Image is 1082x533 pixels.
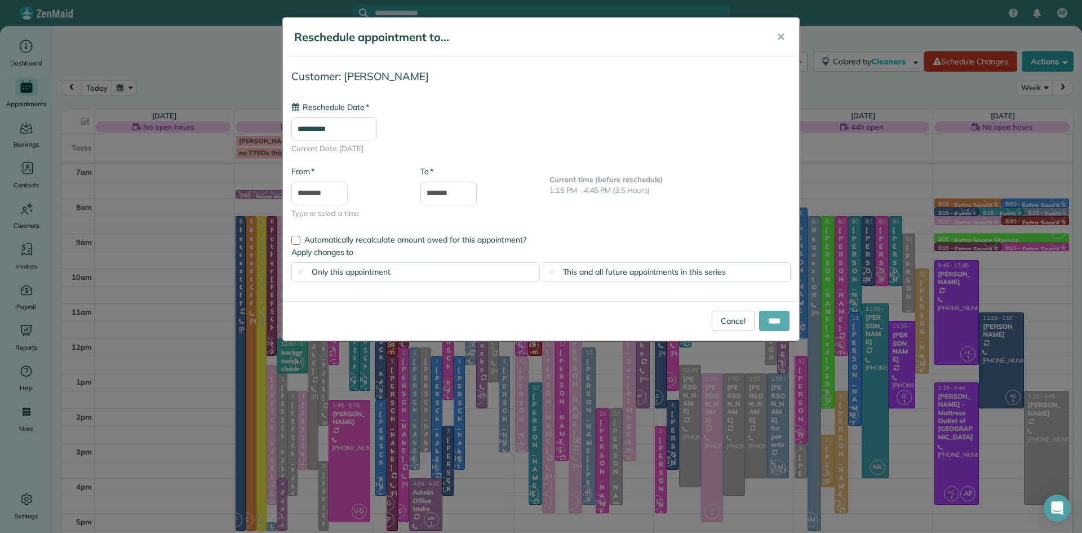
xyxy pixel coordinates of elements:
span: Current Date: [DATE] [291,143,791,155]
p: 1:15 PM - 4:45 PM (3.5 Hours) [549,185,791,196]
span: Only this appointment [312,267,391,277]
span: This and all future appointments in this series [563,267,726,277]
b: Current time (before reschedule) [549,175,663,184]
input: Only this appointment [298,270,305,277]
label: Apply changes to [291,246,791,258]
input: This and all future appointments in this series [548,270,556,277]
span: Type or select a time [291,208,403,219]
label: From [291,166,314,177]
h5: Reschedule appointment to... [294,29,761,45]
div: Open Intercom Messenger [1044,495,1071,522]
label: Reschedule Date [291,102,369,113]
a: Cancel [712,311,755,331]
h4: Customer: [PERSON_NAME] [291,71,791,82]
label: To [420,166,433,177]
span: ✕ [777,30,785,43]
span: Automatically recalculate amount owed for this appointment? [304,235,526,245]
